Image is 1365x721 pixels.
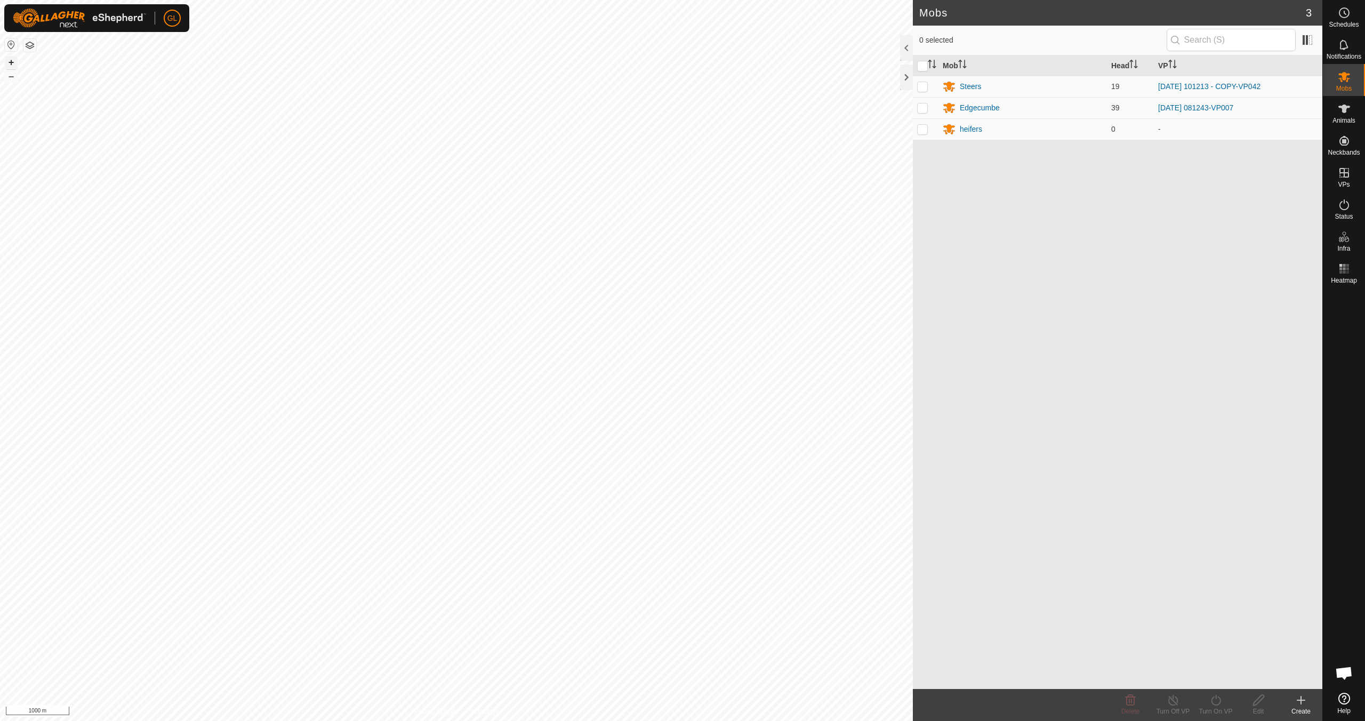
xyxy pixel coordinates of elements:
[928,61,936,70] p-sorticon: Activate to sort
[1337,245,1350,252] span: Infra
[919,6,1306,19] h2: Mobs
[467,707,499,717] a: Contact Us
[1154,118,1322,140] td: -
[1111,103,1120,112] span: 39
[1328,657,1360,689] div: Open chat
[1336,85,1352,92] span: Mobs
[1323,688,1365,718] a: Help
[1338,181,1350,188] span: VPs
[5,70,18,83] button: –
[1111,82,1120,91] span: 19
[1335,213,1353,220] span: Status
[1328,149,1360,156] span: Neckbands
[1158,103,1233,112] a: [DATE] 081243-VP007
[960,81,981,92] div: Steers
[1158,82,1260,91] a: [DATE] 101213 - COPY-VP042
[1107,55,1154,76] th: Head
[1167,29,1296,51] input: Search (S)
[414,707,454,717] a: Privacy Policy
[919,35,1167,46] span: 0 selected
[1194,707,1237,716] div: Turn On VP
[5,38,18,51] button: Reset Map
[938,55,1107,76] th: Mob
[1129,61,1138,70] p-sorticon: Activate to sort
[958,61,967,70] p-sorticon: Activate to sort
[960,124,982,135] div: heifers
[1111,125,1115,133] span: 0
[1154,55,1322,76] th: VP
[1331,277,1357,284] span: Heatmap
[23,39,36,52] button: Map Layers
[1168,61,1177,70] p-sorticon: Activate to sort
[13,9,146,28] img: Gallagher Logo
[1332,117,1355,124] span: Animals
[1327,53,1361,60] span: Notifications
[1280,707,1322,716] div: Create
[960,102,1000,114] div: Edgecumbe
[1306,5,1312,21] span: 3
[1329,21,1359,28] span: Schedules
[5,56,18,69] button: +
[167,13,178,24] span: GL
[1237,707,1280,716] div: Edit
[1121,708,1140,715] span: Delete
[1152,707,1194,716] div: Turn Off VP
[1337,708,1351,714] span: Help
